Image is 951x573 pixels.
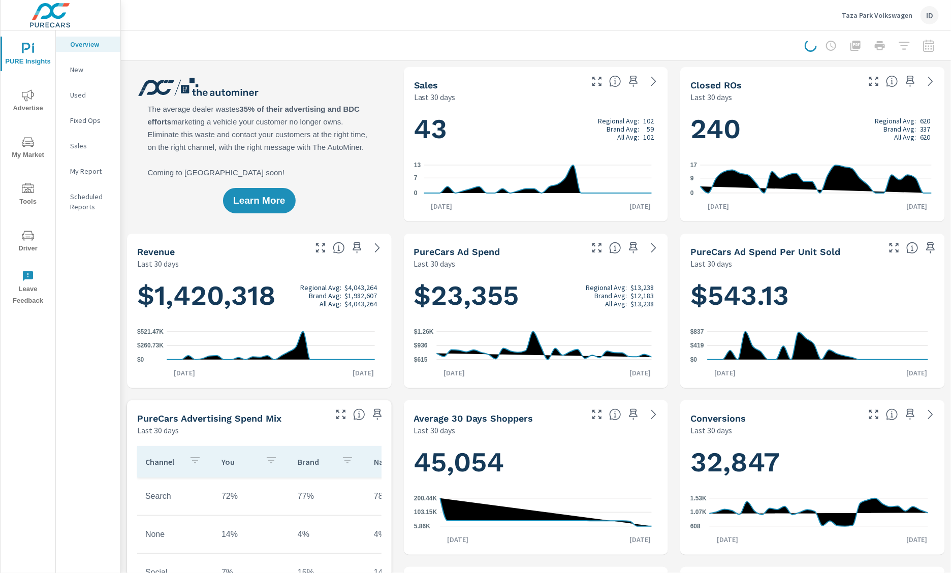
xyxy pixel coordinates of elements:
[875,117,916,125] p: Regional Avg:
[589,406,605,423] button: Make Fullscreen
[690,91,732,103] p: Last 30 days
[414,356,428,363] text: $615
[646,406,662,423] a: See more details in report
[70,141,112,151] p: Sales
[436,368,472,378] p: [DATE]
[902,406,918,423] span: Save this to your personalized report
[4,183,52,208] span: Tools
[605,300,627,308] p: All Avg:
[440,534,475,545] p: [DATE]
[690,445,935,480] h1: 32,847
[56,164,120,179] div: My Report
[921,6,939,24] div: ID
[213,522,290,547] td: 14%
[414,523,430,530] text: 5.86K
[345,300,377,308] p: $4,043,264
[625,406,642,423] span: Save this to your personalized report
[233,196,285,205] span: Learn More
[920,117,931,125] p: 620
[920,133,931,141] p: 620
[346,368,382,378] p: [DATE]
[594,292,627,300] p: Brand Avg:
[56,113,120,128] div: Fixed Ops
[589,240,605,256] button: Make Fullscreen
[586,283,627,292] p: Regional Avg:
[708,368,743,378] p: [DATE]
[366,484,442,509] td: 78%
[414,328,434,335] text: $1.26K
[137,413,281,424] h5: PureCars Advertising Spend Mix
[690,356,698,363] text: $0
[690,246,840,257] h5: PureCars Ad Spend Per Unit Sold
[414,112,658,146] h1: 43
[320,300,341,308] p: All Avg:
[349,240,365,256] span: Save this to your personalized report
[899,201,935,211] p: [DATE]
[609,242,621,254] span: Total cost of media for all PureCars channels for the selected dealership group over the selected...
[414,424,456,436] p: Last 30 days
[622,368,658,378] p: [DATE]
[589,73,605,89] button: Make Fullscreen
[345,283,377,292] p: $4,043,264
[690,80,742,90] h5: Closed ROs
[923,73,939,89] a: See more details in report
[647,125,654,133] p: 59
[366,522,442,547] td: 4%
[886,240,902,256] button: Make Fullscreen
[56,189,120,214] div: Scheduled Reports
[923,406,939,423] a: See more details in report
[333,242,345,254] span: Total sales revenue over the selected date range. [Source: This data is sourced from the dealer’s...
[690,424,732,436] p: Last 30 days
[899,534,935,545] p: [DATE]
[414,174,418,181] text: 7
[4,43,52,68] span: PURE Insights
[690,413,746,424] h5: Conversions
[70,39,112,49] p: Overview
[625,73,642,89] span: Save this to your personalized report
[137,342,164,349] text: $260.73K
[920,125,931,133] p: 337
[710,534,745,545] p: [DATE]
[414,342,428,349] text: $936
[4,136,52,161] span: My Market
[622,534,658,545] p: [DATE]
[414,413,533,424] h5: Average 30 Days Shoppers
[56,87,120,103] div: Used
[690,112,935,146] h1: 240
[414,278,658,313] h1: $23,355
[617,133,639,141] p: All Avg:
[167,368,202,378] p: [DATE]
[4,89,52,114] span: Advertise
[630,300,654,308] p: $13,238
[414,189,418,197] text: 0
[145,457,181,467] p: Channel
[646,73,662,89] a: See more details in report
[298,457,333,467] p: Brand
[701,201,736,211] p: [DATE]
[414,495,437,502] text: 200.44K
[137,246,175,257] h5: Revenue
[646,240,662,256] a: See more details in report
[70,65,112,75] p: New
[609,408,621,421] span: A rolling 30 day total of daily Shoppers on the dealership website, averaged over the selected da...
[883,125,916,133] p: Brand Avg:
[690,342,704,349] text: $419
[424,201,459,211] p: [DATE]
[690,495,707,502] text: 1.53K
[899,368,935,378] p: [DATE]
[223,188,295,213] button: Learn More
[414,445,658,480] h1: 45,054
[414,258,456,270] p: Last 30 days
[630,283,654,292] p: $13,238
[414,162,421,169] text: 13
[333,406,349,423] button: Make Fullscreen
[137,522,213,547] td: None
[886,408,898,421] span: The number of dealer-specified goals completed by a visitor. [Source: This data is provided by th...
[4,230,52,254] span: Driver
[353,408,365,421] span: This table looks at how you compare to the amount of budget you spend per channel as opposed to y...
[1,30,55,311] div: nav menu
[4,270,52,307] span: Leave Feedback
[290,484,366,509] td: 77%
[643,133,654,141] p: 102
[137,424,179,436] p: Last 30 days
